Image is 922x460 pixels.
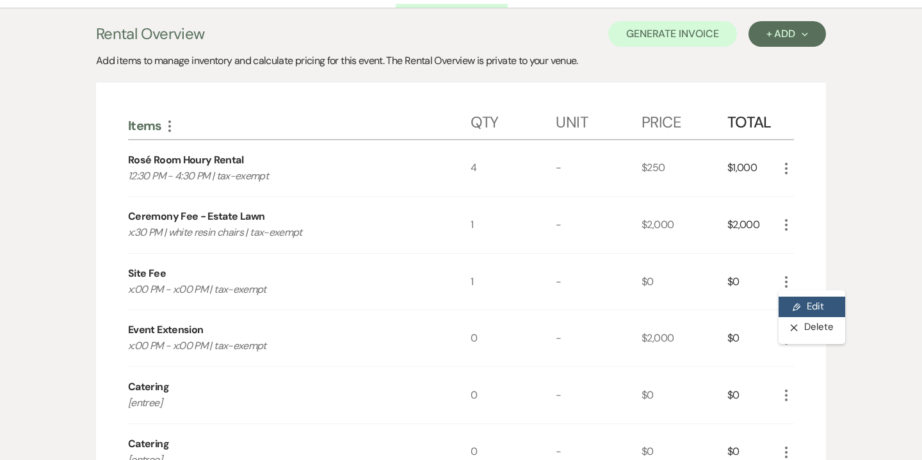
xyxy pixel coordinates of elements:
[128,379,169,395] div: Catering
[727,101,779,139] div: Total
[727,254,779,310] div: $0
[128,117,471,134] div: Items
[128,281,436,298] p: x:00 PM - x:00 PM | tax-exempt
[128,168,436,185] p: 12:30 PM - 4:30 PM | tax-exempt
[128,224,436,241] p: x:30 PM | white resin chairs | tax-exempt
[471,197,556,253] div: 1
[128,266,166,281] div: Site Fee
[748,21,826,47] button: + Add
[128,209,264,224] div: Ceremony Fee - Estate Lawn
[556,140,642,197] div: -
[727,367,779,423] div: $0
[556,101,642,139] div: Unit
[642,197,727,253] div: $2,000
[642,140,727,197] div: $250
[128,436,169,452] div: Catering
[727,310,779,366] div: $0
[642,367,727,423] div: $0
[128,152,243,168] div: Rosé Room Houry Rental
[556,197,642,253] div: -
[727,197,779,253] div: $2,000
[642,254,727,310] div: $0
[556,367,642,423] div: -
[779,297,845,317] button: Edit
[471,254,556,310] div: 1
[471,367,556,423] div: 0
[727,140,779,197] div: $1,000
[128,395,436,411] p: [entree]
[779,317,845,338] button: Delete
[608,21,737,47] button: Generate Invoice
[96,22,204,45] h3: Rental Overview
[128,338,436,354] p: x:00 PM - x:00 PM | tax-exempt
[128,322,203,338] div: Event Extension
[96,53,826,69] div: Add items to manage inventory and calculate pricing for this event. The Rental Overview is privat...
[642,310,727,366] div: $2,000
[471,140,556,197] div: 4
[471,310,556,366] div: 0
[766,29,808,39] div: + Add
[556,310,642,366] div: -
[642,101,727,139] div: Price
[556,254,642,310] div: -
[471,101,556,139] div: Qty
